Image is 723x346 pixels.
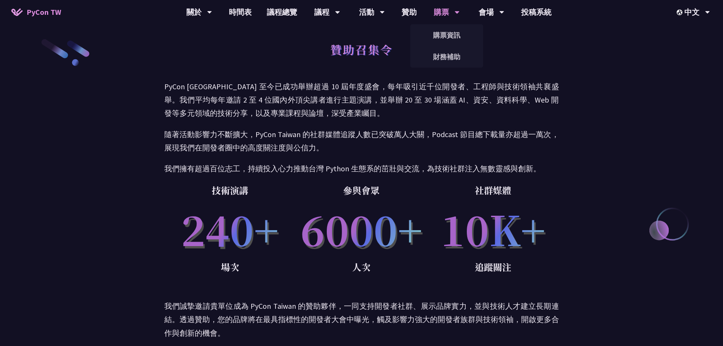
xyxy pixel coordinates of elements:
span: PyCon TW [27,6,61,18]
p: PyCon [GEOGRAPHIC_DATA] 至今已成功舉辦超過 10 屆年度盛會，每年吸引近千位開發者、工程師與技術領袖共襄盛舉。我們平均每年邀請 2 至 4 位國內外頂尖講者進行主題演講，... [164,80,559,120]
p: 6000+ [296,198,427,259]
p: 隨著活動影響力不斷擴大，PyCon Taiwan 的社群媒體追蹤人數已突破萬人大關，Podcast 節目總下載量亦超過一萬次，展現我們在開發者圈中的高度關注度與公信力。 [164,128,559,154]
a: 購票資訊 [410,26,483,44]
p: 我們擁有超過百位志工，持續投入心力推動台灣 Python 生態系的茁壯與交流，為技術社群注入無數靈感與創新。 [164,162,559,175]
p: 技術演講 [164,183,296,198]
img: Locale Icon [677,9,684,15]
h1: 贊助召集令 [330,38,393,61]
img: Home icon of PyCon TW 2025 [11,8,23,16]
a: PyCon TW [4,3,69,22]
p: 240+ [164,198,296,259]
a: 財務補助 [410,48,483,66]
p: 追蹤關注 [427,259,559,275]
p: 場次 [164,259,296,275]
p: 10K+ [427,198,559,259]
p: 我們誠摯邀請貴單位成為 PyCon Taiwan 的贊助夥伴，一同支持開發者社群、展示品牌實力，並與技術人才建立長期連結。透過贊助，您的品牌將在最具指標性的開發者大會中曝光，觸及影響力強大的開發... [164,299,559,340]
p: 人次 [296,259,427,275]
p: 參與會眾 [296,183,427,198]
p: 社群媒體 [427,183,559,198]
